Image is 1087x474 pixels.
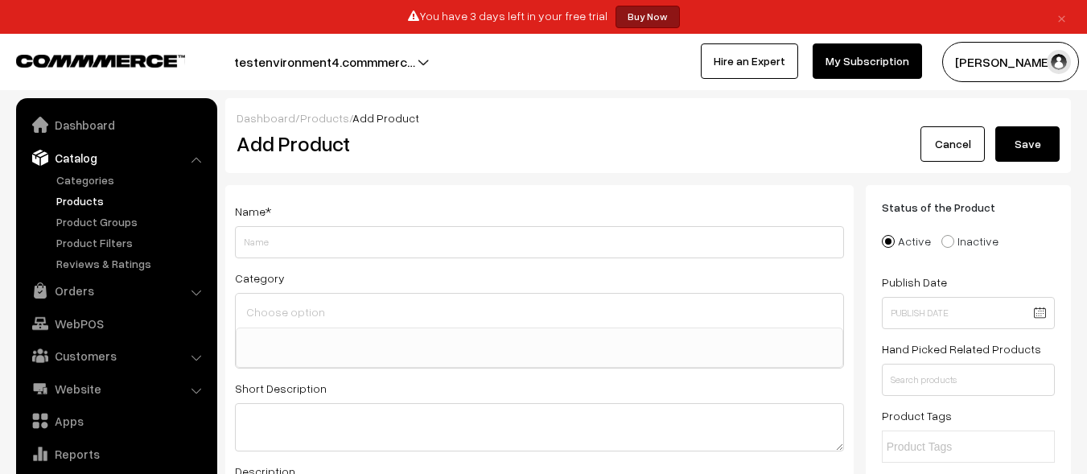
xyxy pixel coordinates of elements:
button: Save [995,126,1060,162]
label: Publish Date [882,274,947,291]
a: My Subscription [813,43,922,79]
img: COMMMERCE [16,55,185,67]
a: Products [300,111,349,125]
a: Dashboard [237,111,295,125]
label: Category [235,270,285,286]
button: testenvironment4.commmerc… [178,42,471,82]
input: Search products [882,364,1055,396]
button: [PERSON_NAME] [942,42,1079,82]
a: Cancel [920,126,985,162]
input: Publish Date [882,297,1055,329]
a: Categories [52,171,212,188]
a: Orders [20,276,212,305]
a: Apps [20,406,212,435]
a: Reviews & Ratings [52,255,212,272]
a: Products [52,192,212,209]
label: Product Tags [882,407,952,424]
a: Customers [20,341,212,370]
input: Choose option [242,300,837,324]
span: Add Product [352,111,419,125]
a: Dashboard [20,110,212,139]
a: Product Filters [52,234,212,251]
img: user [1047,50,1071,74]
a: Website [20,374,212,403]
a: Buy Now [616,6,680,28]
a: Hire an Expert [701,43,798,79]
a: Product Groups [52,213,212,230]
span: Status of the Product [882,200,1015,214]
input: Product Tags [887,439,1027,455]
label: Short Description [235,380,327,397]
a: COMMMERCE [16,50,157,69]
div: You have 3 days left in your free trial [6,6,1081,28]
input: Name [235,226,844,258]
label: Active [882,233,931,249]
a: Reports [20,439,212,468]
h2: Add Product [237,131,848,156]
div: / / [237,109,1060,126]
a: × [1051,7,1073,27]
a: WebPOS [20,309,212,338]
a: Catalog [20,143,212,172]
label: Hand Picked Related Products [882,340,1041,357]
label: Inactive [941,233,998,249]
label: Name [235,203,271,220]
